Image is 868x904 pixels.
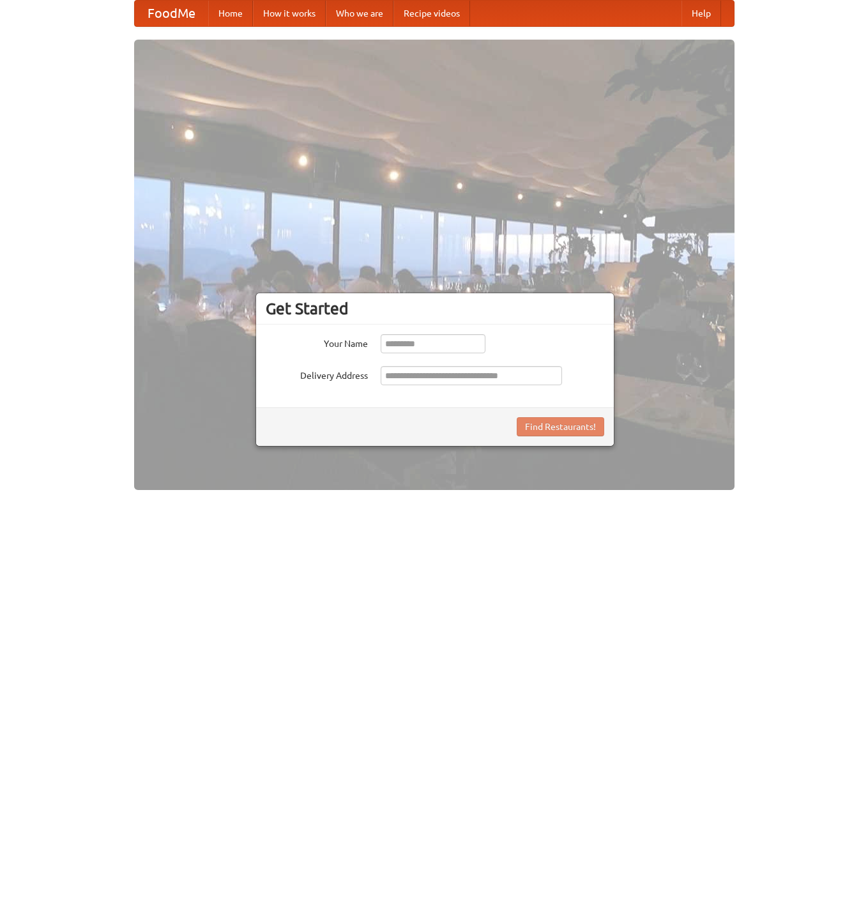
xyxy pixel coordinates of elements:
[517,417,604,436] button: Find Restaurants!
[393,1,470,26] a: Recipe videos
[266,299,604,318] h3: Get Started
[266,334,368,350] label: Your Name
[326,1,393,26] a: Who we are
[266,366,368,382] label: Delivery Address
[681,1,721,26] a: Help
[208,1,253,26] a: Home
[253,1,326,26] a: How it works
[135,1,208,26] a: FoodMe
